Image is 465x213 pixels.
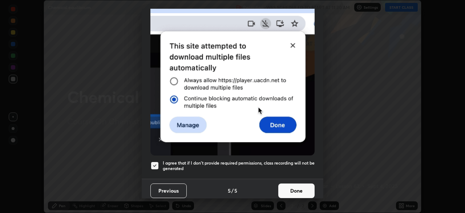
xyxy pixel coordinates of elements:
button: Previous [150,184,187,198]
button: Done [278,184,315,198]
h5: I agree that if I don't provide required permissions, class recording will not be generated [163,160,315,171]
h4: 5 [234,187,237,194]
h4: 5 [228,187,231,194]
h4: / [231,187,234,194]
